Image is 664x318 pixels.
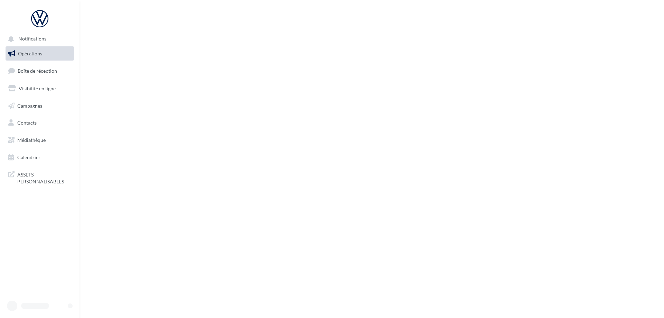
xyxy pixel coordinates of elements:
span: Notifications [18,36,46,42]
a: Opérations [4,46,75,61]
a: Boîte de réception [4,63,75,78]
a: Contacts [4,116,75,130]
span: Campagnes [17,102,42,108]
a: Campagnes [4,99,75,113]
span: Opérations [18,51,42,56]
span: Calendrier [17,154,40,160]
a: Médiathèque [4,133,75,147]
span: Contacts [17,120,37,126]
span: Visibilité en ligne [19,85,56,91]
a: Calendrier [4,150,75,165]
span: Boîte de réception [18,68,57,74]
a: Visibilité en ligne [4,81,75,96]
a: ASSETS PERSONNALISABLES [4,167,75,188]
span: Médiathèque [17,137,46,143]
span: ASSETS PERSONNALISABLES [17,170,71,185]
